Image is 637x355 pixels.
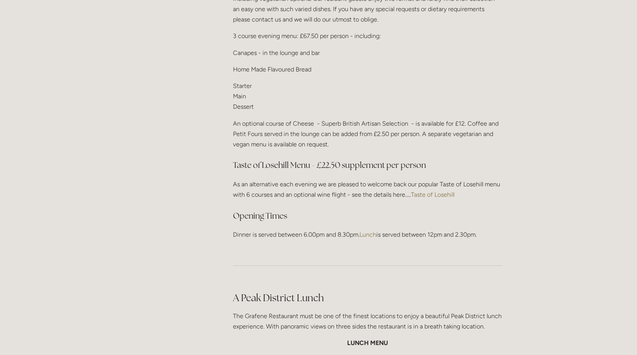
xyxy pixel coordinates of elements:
[347,339,388,347] strong: LUNCH MENU
[233,179,502,200] p: As an alternative each evening we are pleased to welcome back our popular Taste of Losehill menu ...
[233,118,502,150] p: An optional course of Cheese - Superb British Artisan Selection - is available for £12. Coffee an...
[233,81,502,112] p: Starter Main Dessert
[233,31,502,41] p: 3 course evening menu: £67.50 per person - including:
[233,48,502,58] p: Canapes - in the lounge and bar
[359,231,376,238] a: Lunch
[233,208,502,224] h3: Opening Times
[233,229,502,240] p: Dinner is served between 6.00pm and 8.30pm. is served between 12pm and 2.30pm.
[411,191,454,198] a: Taste of Losehill
[233,291,502,305] h2: A Peak District Lunch
[233,311,502,332] p: The Grafene Restaurant must be one of the finest locations to enjoy a beautiful Peak District lun...
[233,64,502,75] p: Home Made Flavoured Bread
[233,158,502,173] h3: Taste of Losehill Menu - £22.50 supplement per person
